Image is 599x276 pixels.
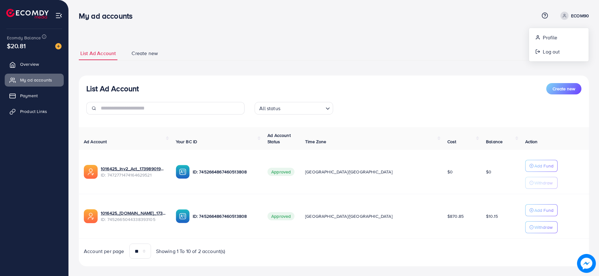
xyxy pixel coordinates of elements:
[571,12,589,20] p: ECOM90
[447,213,464,219] span: $870.85
[447,169,453,175] span: $0
[486,213,498,219] span: $10.15
[5,58,64,70] a: Overview
[255,102,333,115] div: Search for option
[132,50,158,57] span: Create new
[176,138,197,145] span: Your BC ID
[282,103,323,113] input: Search for option
[525,138,538,145] span: Action
[7,41,26,50] span: $20.81
[101,166,166,178] div: <span class='underline'>1016425_Inv2_Act_1739890197093</span></br>7472771474164629521
[305,213,392,219] span: [GEOGRAPHIC_DATA]/[GEOGRAPHIC_DATA]
[5,105,64,118] a: Product Links
[55,12,62,19] img: menu
[267,168,294,176] span: Approved
[20,93,38,99] span: Payment
[55,43,62,49] img: image
[86,84,139,93] h3: List Ad Account
[543,34,557,41] span: Profile
[20,108,47,115] span: Product Links
[534,162,553,170] p: Add Fund
[267,132,291,145] span: Ad Account Status
[5,74,64,86] a: My ad accounts
[101,210,166,216] a: 1016425_[DOMAIN_NAME]_1735208808115
[193,168,258,176] p: ID: 7452664867460513808
[101,216,166,222] span: ID: 7452665044338393105
[176,209,190,223] img: ic-ba-acc.ded83a64.svg
[529,28,589,62] ul: ECOM90
[534,223,553,231] p: Withdraw
[101,172,166,178] span: ID: 7472771474164629521
[305,138,326,145] span: Time Zone
[84,248,124,255] span: Account per page
[193,212,258,220] p: ID: 7452664867460513808
[558,12,589,20] a: ECOM90
[101,210,166,223] div: <span class='underline'>1016425_memonexclusive.com_1735208808115</span></br>7452665044338393105
[20,77,52,83] span: My ad accounts
[176,165,190,179] img: ic-ba-acc.ded83a64.svg
[525,160,558,172] button: Add Fund
[577,254,596,273] img: image
[486,138,503,145] span: Balance
[5,89,64,102] a: Payment
[534,206,553,214] p: Add Fund
[486,169,491,175] span: $0
[156,248,225,255] span: Showing 1 To 10 of 2 account(s)
[84,165,98,179] img: ic-ads-acc.e4c84228.svg
[305,169,392,175] span: [GEOGRAPHIC_DATA]/[GEOGRAPHIC_DATA]
[84,209,98,223] img: ic-ads-acc.e4c84228.svg
[80,50,116,57] span: List Ad Account
[79,11,138,20] h3: My ad accounts
[525,204,558,216] button: Add Fund
[84,138,107,145] span: Ad Account
[101,166,166,172] a: 1016425_Inv2_Act_1739890197093
[267,212,294,220] span: Approved
[546,83,581,94] button: Create new
[7,35,41,41] span: Ecomdy Balance
[553,86,575,92] span: Create new
[6,9,49,19] img: logo
[20,61,39,67] span: Overview
[258,104,282,113] span: All status
[525,177,558,189] button: Withdraw
[543,48,560,55] span: Log out
[447,138,456,145] span: Cost
[525,221,558,233] button: Withdraw
[534,179,553,187] p: Withdraw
